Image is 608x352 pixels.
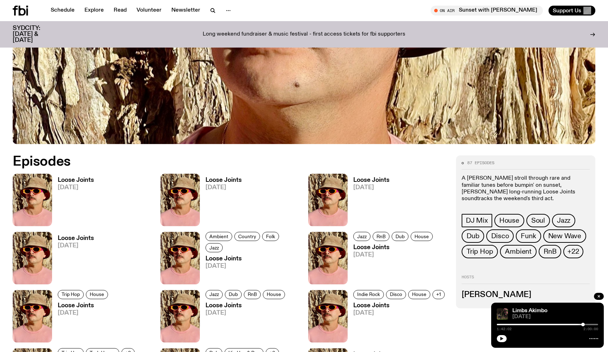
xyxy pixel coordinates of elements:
[563,245,583,258] button: +22
[13,232,52,284] img: Tyson stands in front of a paperbark tree wearing orange sunglasses, a suede bucket hat and a pin...
[583,327,598,331] span: 2:00:00
[205,232,232,241] a: Ambient
[494,214,524,227] a: House
[205,243,223,252] a: Jazz
[548,232,581,240] span: New Wave
[267,292,281,297] span: House
[392,232,408,241] a: Dub
[543,229,586,243] a: New Wave
[209,234,228,239] span: Ambient
[467,232,479,240] span: Dub
[376,234,386,239] span: RnB
[353,303,447,309] h3: Loose Joints
[462,275,590,284] h2: Hosts
[531,217,545,224] span: Soul
[353,252,435,258] span: [DATE]
[58,243,94,249] span: [DATE]
[549,6,595,16] button: Support Us
[412,292,426,297] span: House
[200,177,242,226] a: Loose Joints[DATE]
[58,290,84,299] a: Trip Hop
[411,232,433,241] a: House
[516,229,541,243] a: Funk
[13,25,58,43] h3: SYDCITY: [DATE] & [DATE]
[263,290,285,299] a: House
[462,229,484,243] a: Dub
[58,185,94,191] span: [DATE]
[225,290,242,299] a: Dub
[205,177,242,183] h3: Loose Joints
[414,234,429,239] span: House
[58,177,94,183] h3: Loose Joints
[353,177,389,183] h3: Loose Joints
[200,303,287,342] a: Loose Joints[DATE]
[205,303,287,309] h3: Loose Joints
[52,177,94,226] a: Loose Joints[DATE]
[348,245,435,284] a: Loose Joints[DATE]
[539,245,561,258] a: RnB
[386,290,406,299] a: Disco
[244,290,261,299] a: RnB
[13,290,52,342] img: Tyson stands in front of a paperbark tree wearing orange sunglasses, a suede bucket hat and a pin...
[13,155,398,168] h2: Episodes
[160,290,200,342] img: Tyson stands in front of a paperbark tree wearing orange sunglasses, a suede bucket hat and a pin...
[248,292,257,297] span: RnB
[462,291,590,298] h3: [PERSON_NAME]
[553,7,581,14] span: Support Us
[357,292,380,297] span: Indie Rock
[132,6,166,16] a: Volunteer
[436,292,441,297] span: +1
[200,256,300,284] a: Loose Joints[DATE]
[58,235,94,241] h3: Loose Joints
[62,292,80,297] span: Trip Hop
[491,232,509,240] span: Disco
[512,314,598,320] span: [DATE]
[353,310,447,316] span: [DATE]
[408,290,430,299] a: House
[234,232,260,241] a: Country
[390,292,402,297] span: Disco
[348,303,447,342] a: Loose Joints[DATE]
[557,217,570,224] span: Jazz
[203,31,405,38] p: Long weekend fundraiser & music festival - first access tickets for fbi supporters
[353,185,389,191] span: [DATE]
[552,214,575,227] a: Jazz
[229,292,238,297] span: Dub
[526,214,550,227] a: Soul
[467,161,494,165] span: 87 episodes
[353,232,370,241] a: Jazz
[395,234,405,239] span: Dub
[209,245,219,250] span: Jazz
[58,310,110,316] span: [DATE]
[205,310,287,316] span: [DATE]
[109,6,131,16] a: Read
[431,6,543,16] button: On AirSunset with [PERSON_NAME]
[46,6,79,16] a: Schedule
[80,6,108,16] a: Explore
[357,234,367,239] span: Jazz
[52,235,94,284] a: Loose Joints[DATE]
[568,248,579,255] span: +22
[500,245,537,258] a: Ambient
[308,290,348,342] img: Tyson stands in front of a paperbark tree wearing orange sunglasses, a suede bucket hat and a pin...
[58,303,110,309] h3: Loose Joints
[160,232,200,284] img: Tyson stands in front of a paperbark tree wearing orange sunglasses, a suede bucket hat and a pin...
[462,214,492,227] a: DJ Mix
[238,234,256,239] span: Country
[266,234,275,239] span: Folk
[52,303,110,342] a: Loose Joints[DATE]
[544,248,556,255] span: RnB
[432,290,445,299] button: +1
[13,174,52,226] img: Tyson stands in front of a paperbark tree wearing orange sunglasses, a suede bucket hat and a pin...
[512,308,547,314] a: Limbs Akimbo
[205,185,242,191] span: [DATE]
[467,248,493,255] span: Trip Hop
[205,256,300,262] h3: Loose Joints
[462,175,590,202] p: A [PERSON_NAME] stroll through rare and familiar tunes before bumpin' on sunset, [PERSON_NAME] lo...
[497,308,508,320] a: Jackson sits at an outdoor table, legs crossed and gazing at a black and brown dog also sitting a...
[308,232,348,284] img: Tyson stands in front of a paperbark tree wearing orange sunglasses, a suede bucket hat and a pin...
[353,245,435,251] h3: Loose Joints
[497,327,512,331] span: 1:42:02
[308,174,348,226] img: Tyson stands in front of a paperbark tree wearing orange sunglasses, a suede bucket hat and a pin...
[505,248,532,255] span: Ambient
